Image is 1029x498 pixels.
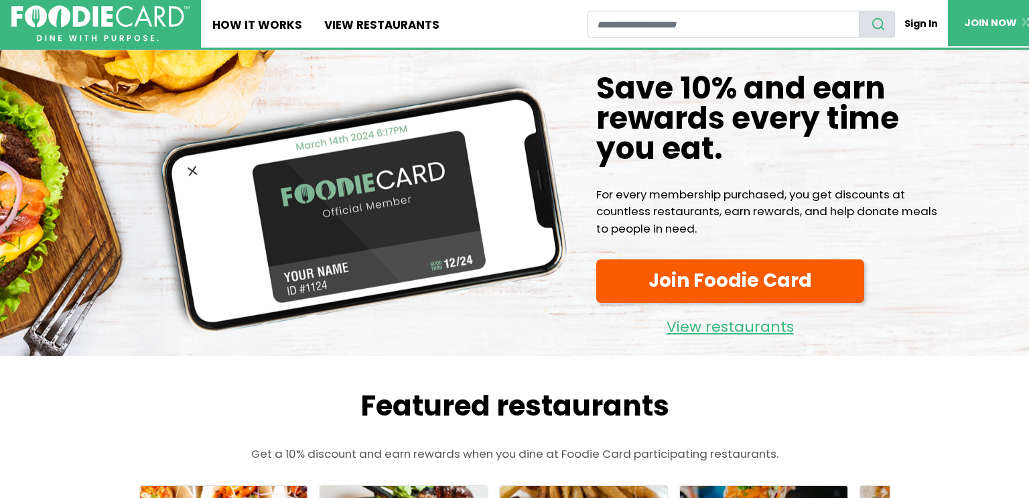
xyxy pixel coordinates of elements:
input: restaurant search [588,11,860,38]
p: For every membership purchased, you get discounts at countless restaurants, earn rewards, and hel... [596,186,950,237]
button: search [859,11,895,38]
img: FoodieCard; Eat, Drink, Save, Donate [11,5,190,42]
a: Join Foodie Card [596,259,864,302]
h2: Featured restaurants [113,389,916,423]
a: Sign In [895,11,948,37]
h1: Save 10% and earn rewards every time you eat. [596,73,950,164]
p: Get a 10% discount and earn rewards when you dine at Foodie Card participating restaurants. [113,446,916,462]
a: View restaurants [596,308,864,339]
